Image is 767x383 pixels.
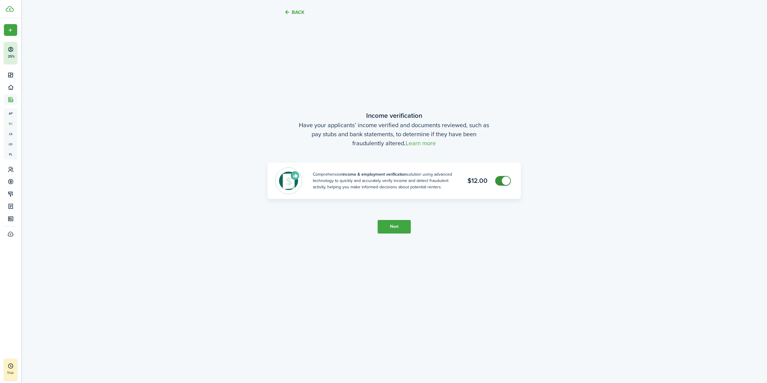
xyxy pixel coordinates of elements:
wizard-step-header-description: Have your applicants’ income verified and documents reviewed, such as pay stubs and bank statemen... [268,121,521,148]
a: sc [4,118,17,129]
p: 25% [8,54,15,59]
button: Back [284,9,304,15]
b: $12.00 [467,176,488,186]
a: pl [4,149,17,159]
banner-description: Comprehensive solution using advanced technology to quickly and accurately verify income and dete... [313,171,457,190]
a: ap [4,108,17,118]
a: Trial [4,359,17,380]
img: Income & employment verification [275,167,302,194]
img: TenantCloud [6,6,14,12]
b: income & employment verification [342,171,407,177]
a: ld [4,139,17,149]
button: Next [378,220,411,234]
button: Open menu [4,24,17,36]
button: 25% [4,42,54,64]
p: Trial [7,370,31,375]
wizard-step-header-title: Income verification [268,111,521,121]
a: ls [4,129,17,139]
a: Learn more [406,139,436,148]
